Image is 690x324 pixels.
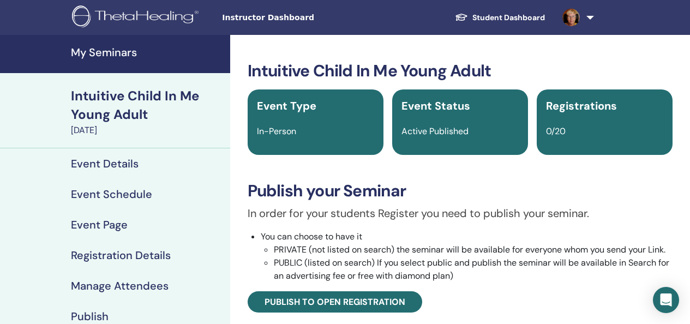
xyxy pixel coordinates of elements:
a: Publish to open registration [248,291,422,313]
span: Active Published [401,125,469,137]
h3: Publish your Seminar [248,181,673,201]
span: Instructor Dashboard [222,12,386,23]
div: Open Intercom Messenger [653,287,679,313]
img: logo.png [72,5,202,30]
span: Event Type [257,99,316,113]
span: 0/20 [546,125,566,137]
h4: Event Page [71,218,128,231]
h4: My Seminars [71,46,224,59]
img: default.jpg [562,9,580,26]
img: graduation-cap-white.svg [455,13,468,22]
h4: Registration Details [71,249,171,262]
h3: Intuitive Child In Me Young Adult [248,61,673,81]
p: In order for your students Register you need to publish your seminar. [248,205,673,221]
li: PRIVATE (not listed on search) the seminar will be available for everyone whom you send your Link. [274,243,673,256]
a: Intuitive Child In Me Young Adult[DATE] [64,87,230,137]
div: Intuitive Child In Me Young Adult [71,87,224,124]
span: Event Status [401,99,470,113]
h4: Event Schedule [71,188,152,201]
h4: Event Details [71,157,139,170]
span: Registrations [546,99,617,113]
li: You can choose to have it [261,230,673,283]
h4: Manage Attendees [71,279,169,292]
li: PUBLIC (listed on search) If you select public and publish the seminar will be available in Searc... [274,256,673,283]
a: Student Dashboard [446,8,554,28]
span: In-Person [257,125,296,137]
div: [DATE] [71,124,224,137]
h4: Publish [71,310,109,323]
span: Publish to open registration [265,296,405,308]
